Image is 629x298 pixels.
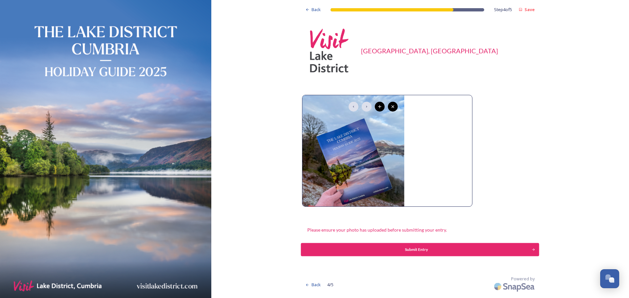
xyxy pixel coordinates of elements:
[600,269,619,288] button: Open Chat
[302,95,404,206] img: IMG_7871.JPG
[492,279,538,294] img: SnapSea Logo
[524,7,535,12] strong: Save
[302,223,452,237] div: Please ensure your photo has uploaded before submitting your entry.
[361,46,498,56] div: [GEOGRAPHIC_DATA], [GEOGRAPHIC_DATA]
[301,243,539,256] button: Continue
[312,7,321,13] span: Back
[305,26,354,75] img: Square-VLD-Logo-Pink-Grey.png
[305,247,528,253] div: Submit Entry
[327,282,334,288] span: 4 / 5
[494,7,512,13] span: Step 4 of 5
[511,276,535,282] span: Powered by
[312,282,321,288] span: Back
